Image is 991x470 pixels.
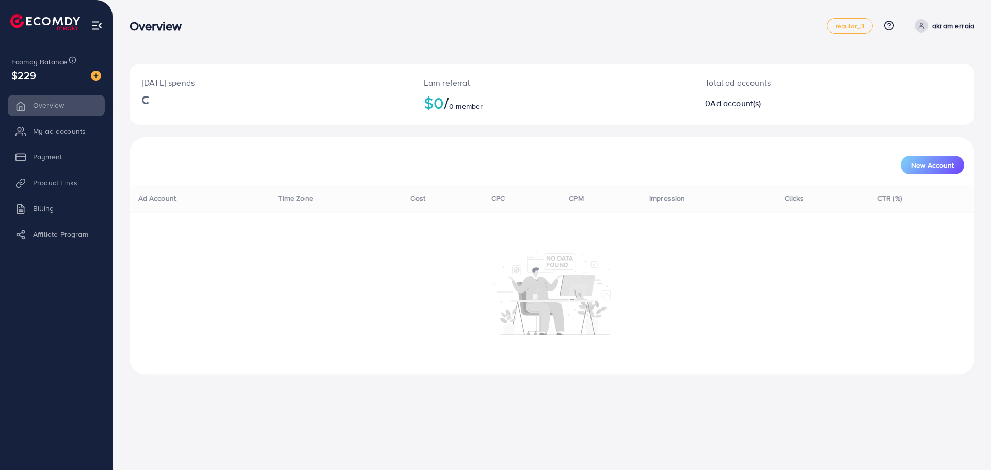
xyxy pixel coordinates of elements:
[444,91,449,115] span: /
[424,76,681,89] p: Earn referral
[901,156,964,174] button: New Account
[911,161,954,169] span: New Account
[11,68,37,83] span: $229
[142,76,399,89] p: [DATE] spends
[705,76,891,89] p: Total ad accounts
[91,71,101,81] img: image
[449,101,483,111] span: 0 member
[10,14,80,30] img: logo
[910,19,974,33] a: akram erraia
[932,20,974,32] p: akram erraia
[130,19,190,34] h3: Overview
[91,20,103,31] img: menu
[827,18,873,34] a: regular_3
[836,23,864,29] span: regular_3
[424,93,681,112] h2: $0
[705,99,891,108] h2: 0
[11,57,67,67] span: Ecomdy Balance
[710,98,761,109] span: Ad account(s)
